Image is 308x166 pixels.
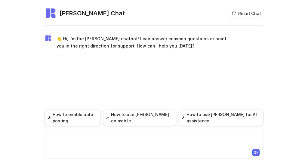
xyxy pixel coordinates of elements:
button: Reset Chat [230,9,263,18]
button: How to use [PERSON_NAME] for AI assistance [179,109,263,126]
button: How to use [PERSON_NAME] on mobile [103,109,176,126]
button: How to enable auto posting [45,109,101,126]
h2: [PERSON_NAME] Chat [60,9,125,17]
img: Widget [45,35,52,42]
img: Widget [45,7,57,19]
p: 👋 Hi, I'm the [PERSON_NAME] chatbot! I can answer common questions or point you in the right dire... [57,35,233,50]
